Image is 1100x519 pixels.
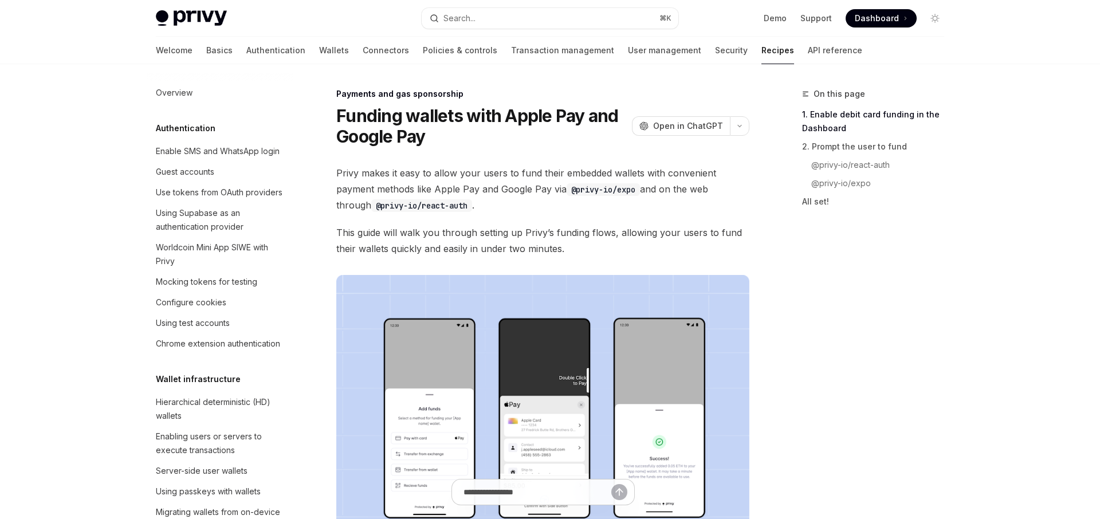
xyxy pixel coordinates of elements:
div: Overview [156,86,192,100]
input: Ask a question... [463,479,611,505]
a: Authentication [246,37,305,64]
div: Guest accounts [156,165,214,179]
a: Support [800,13,832,24]
div: Worldcoin Mini App SIWE with Privy [156,241,286,268]
a: Guest accounts [147,162,293,182]
div: Search... [443,11,476,25]
h5: Wallet infrastructure [156,372,241,386]
a: Overview [147,82,293,103]
a: 2. Prompt the user to fund [802,137,953,156]
a: Using test accounts [147,313,293,333]
div: Configure cookies [156,296,226,309]
a: Demo [764,13,787,24]
a: Enabling users or servers to execute transactions [147,426,293,461]
a: Chrome extension authentication [147,333,293,354]
div: Hierarchical deterministic (HD) wallets [156,395,286,423]
img: light logo [156,10,227,26]
div: Server-side user wallets [156,464,247,478]
a: Recipes [761,37,794,64]
a: Server-side user wallets [147,461,293,481]
div: Using passkeys with wallets [156,485,261,498]
a: Security [715,37,748,64]
div: Enable SMS and WhatsApp login [156,144,280,158]
a: Hierarchical deterministic (HD) wallets [147,392,293,426]
a: Transaction management [511,37,614,64]
span: Open in ChatGPT [653,120,723,132]
button: Send message [611,484,627,500]
button: Open in ChatGPT [632,116,730,136]
a: Welcome [156,37,192,64]
a: All set! [802,192,953,211]
a: Basics [206,37,233,64]
div: Using test accounts [156,316,230,330]
a: Configure cookies [147,292,293,313]
a: @privy-io/expo [802,174,953,192]
a: Dashboard [846,9,917,27]
a: 1. Enable debit card funding in the Dashboard [802,105,953,137]
div: Enabling users or servers to execute transactions [156,430,286,457]
a: Using Supabase as an authentication provider [147,203,293,237]
a: Use tokens from OAuth providers [147,182,293,203]
a: Wallets [319,37,349,64]
code: @privy-io/expo [567,183,640,196]
a: Mocking tokens for testing [147,272,293,292]
a: User management [628,37,701,64]
h5: Authentication [156,121,215,135]
span: Privy makes it easy to allow your users to fund their embedded wallets with convenient payment me... [336,165,749,213]
span: Dashboard [855,13,899,24]
div: Use tokens from OAuth providers [156,186,282,199]
code: @privy-io/react-auth [371,199,472,212]
a: Enable SMS and WhatsApp login [147,141,293,162]
div: Using Supabase as an authentication provider [156,206,286,234]
a: Policies & controls [423,37,497,64]
h1: Funding wallets with Apple Pay and Google Pay [336,105,627,147]
a: Using passkeys with wallets [147,481,293,502]
div: Payments and gas sponsorship [336,88,749,100]
span: On this page [814,87,865,101]
div: Mocking tokens for testing [156,275,257,289]
a: Worldcoin Mini App SIWE with Privy [147,237,293,272]
span: ⌘ K [659,14,671,23]
button: Open search [422,8,678,29]
span: This guide will walk you through setting up Privy’s funding flows, allowing your users to fund th... [336,225,749,257]
a: @privy-io/react-auth [802,156,953,174]
button: Toggle dark mode [926,9,944,27]
a: API reference [808,37,862,64]
div: Chrome extension authentication [156,337,280,351]
a: Connectors [363,37,409,64]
